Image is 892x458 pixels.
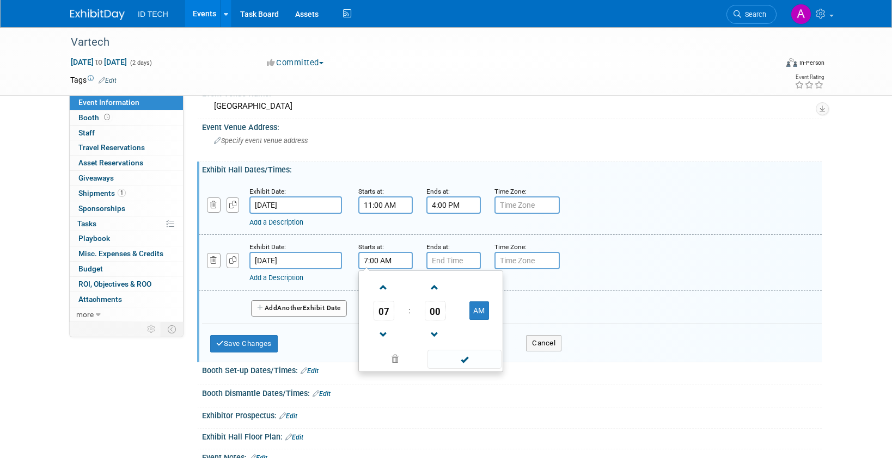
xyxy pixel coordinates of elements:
[78,189,126,197] span: Shipments
[78,280,151,288] span: ROI, Objectives & ROO
[202,385,822,399] div: Booth Dismantle Dates/Times:
[99,77,117,84] a: Edit
[118,189,126,197] span: 1
[70,246,183,261] a: Misc. Expenses & Credits
[102,113,112,121] span: Booth not reserved yet
[263,57,328,69] button: Committed
[77,219,96,228] span: Tasks
[469,301,489,320] button: AM
[494,252,560,269] input: Time Zone
[78,143,145,152] span: Travel Reservations
[494,243,527,251] small: Time Zone:
[17,28,26,37] img: website_grey.svg
[70,156,183,170] a: Asset Reservations
[374,320,394,348] a: Decrement Hour
[120,64,184,71] div: Keywords by Traffic
[741,10,766,18] span: Search
[726,5,777,24] a: Search
[791,4,811,24] img: Aileen Sun
[70,262,183,276] a: Budget
[78,158,143,167] span: Asset Reservations
[138,10,168,18] span: ID TECH
[374,273,394,301] a: Increment Hour
[70,216,183,231] a: Tasks
[494,196,560,214] input: Time Zone
[108,63,117,72] img: tab_keywords_by_traffic_grey.svg
[41,64,97,71] div: Domain Overview
[70,75,117,85] td: Tags
[358,188,384,195] small: Starts at:
[161,322,184,336] td: Toggle Event Tabs
[526,335,561,351] button: Cancel
[202,362,822,376] div: Booth Set-up Dates/Times:
[202,429,822,443] div: Exhibit Hall Floor Plan:
[29,63,38,72] img: tab_domain_overview_orange.svg
[425,320,445,348] a: Decrement Minute
[78,249,163,258] span: Misc. Expenses & Credits
[70,277,183,292] a: ROI, Objectives & ROO
[426,196,481,214] input: End Time
[17,17,26,26] img: logo_orange.svg
[249,252,342,269] input: Date
[78,234,110,243] span: Playbook
[358,243,384,251] small: Starts at:
[78,98,139,107] span: Event Information
[795,75,824,80] div: Event Rating
[249,243,286,251] small: Exhibit Date:
[70,110,183,125] a: Booth
[70,9,125,20] img: ExhibitDay
[249,274,303,282] a: Add a Description
[374,301,394,320] span: Pick Hour
[70,95,183,110] a: Event Information
[214,137,308,145] span: Specify event venue address
[76,310,94,319] span: more
[425,301,445,320] span: Pick Minute
[67,33,760,52] div: Vartech
[30,17,53,26] div: v 4.0.25
[786,58,797,67] img: Format-Inperson.png
[202,162,822,175] div: Exhibit Hall Dates/Times:
[361,352,429,367] a: Clear selection
[70,307,183,322] a: more
[78,264,103,273] span: Budget
[70,171,183,185] a: Giveaways
[78,174,114,182] span: Giveaways
[70,231,183,246] a: Playbook
[70,126,183,140] a: Staff
[78,295,122,304] span: Attachments
[426,243,450,251] small: Ends at:
[313,390,331,398] a: Edit
[142,322,161,336] td: Personalize Event Tab Strip
[28,28,120,37] div: Domain: [DOMAIN_NAME]
[427,352,502,368] a: Done
[799,59,824,67] div: In-Person
[251,300,347,317] button: AddAnotherExhibit Date
[249,196,342,214] input: Date
[249,188,286,195] small: Exhibit Date:
[426,188,450,195] small: Ends at:
[78,204,125,213] span: Sponsorships
[202,119,822,133] div: Event Venue Address:
[358,196,413,214] input: Start Time
[70,186,183,201] a: Shipments1
[712,57,824,73] div: Event Format
[94,58,104,66] span: to
[494,188,527,195] small: Time Zone:
[70,140,183,155] a: Travel Reservations
[406,301,412,320] td: :
[425,273,445,301] a: Increment Minute
[285,434,303,441] a: Edit
[249,218,303,226] a: Add a Description
[70,57,127,67] span: [DATE] [DATE]
[426,252,481,269] input: End Time
[202,407,822,422] div: Exhibitor Prospectus:
[70,201,183,216] a: Sponsorships
[277,304,303,312] span: Another
[279,412,297,420] a: Edit
[78,113,112,122] span: Booth
[129,59,152,66] span: (2 days)
[358,252,413,269] input: Start Time
[210,98,814,115] div: [GEOGRAPHIC_DATA]
[78,128,95,137] span: Staff
[210,335,278,352] button: Save Changes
